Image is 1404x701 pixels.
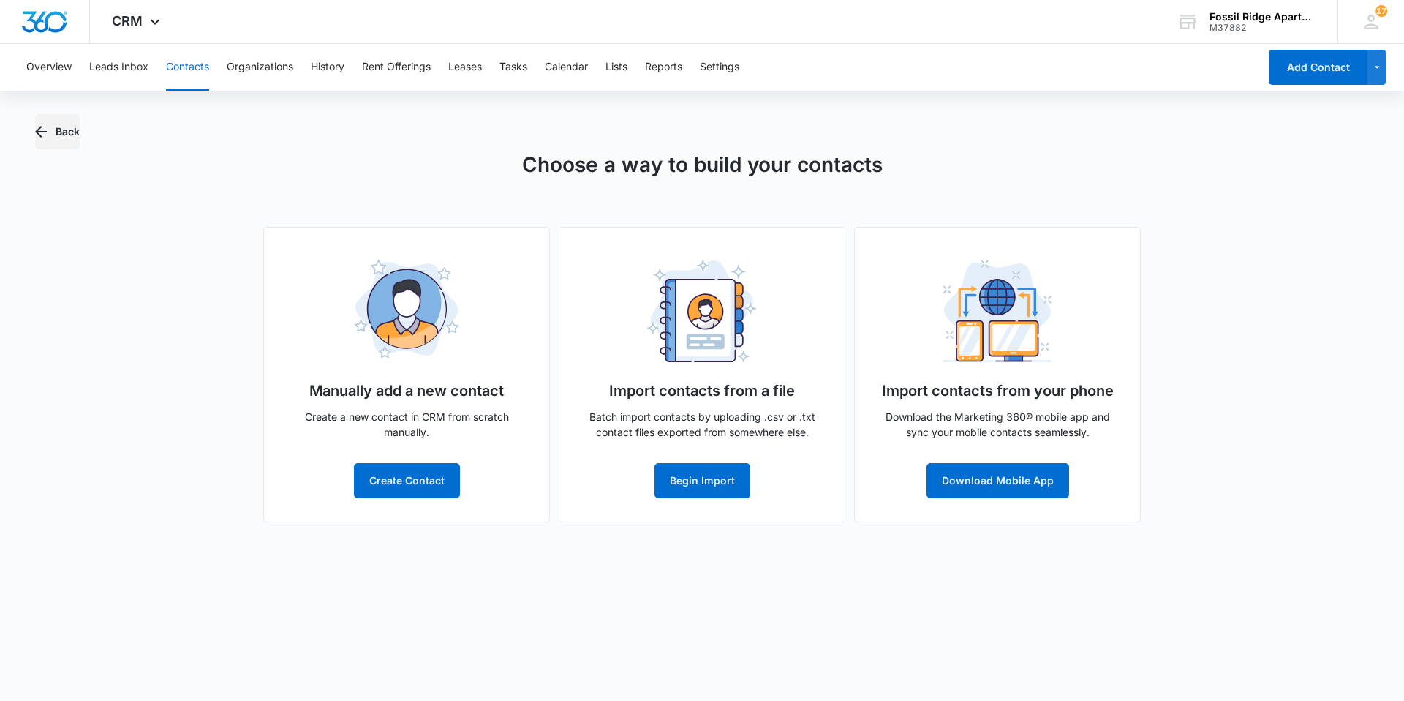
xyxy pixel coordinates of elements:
p: Create a new contact in CRM from scratch manually. [287,409,526,440]
h1: Choose a way to build your contacts [522,149,883,180]
div: account id [1209,23,1316,33]
p: Download the Marketing 360® mobile app and sync your mobile contacts seamlessly. [878,409,1117,440]
button: Organizations [227,44,293,91]
button: Rent Offerings [362,44,431,91]
span: CRM [112,13,143,29]
button: Contacts [166,44,209,91]
button: Calendar [545,44,588,91]
button: Overview [26,44,72,91]
button: Settings [700,44,739,91]
button: Add Contact [1269,50,1367,85]
p: Batch import contacts by uploading .csv or .txt contact files exported from somewhere else. [583,409,821,440]
button: Leases [448,44,482,91]
button: Leads Inbox [89,44,148,91]
button: History [311,44,344,91]
button: Reports [645,44,682,91]
h5: Import contacts from a file [609,380,795,402]
div: account name [1209,11,1316,23]
span: 17 [1375,5,1387,17]
h5: Manually add a new contact [309,380,504,402]
button: Create Contact [354,463,460,498]
div: notifications count [1375,5,1387,17]
button: Download Mobile App [926,463,1069,498]
h5: Import contacts from your phone [882,380,1114,402]
button: Lists [605,44,627,91]
button: Begin Import [654,463,750,498]
button: Tasks [499,44,527,91]
button: Back [35,114,80,149]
